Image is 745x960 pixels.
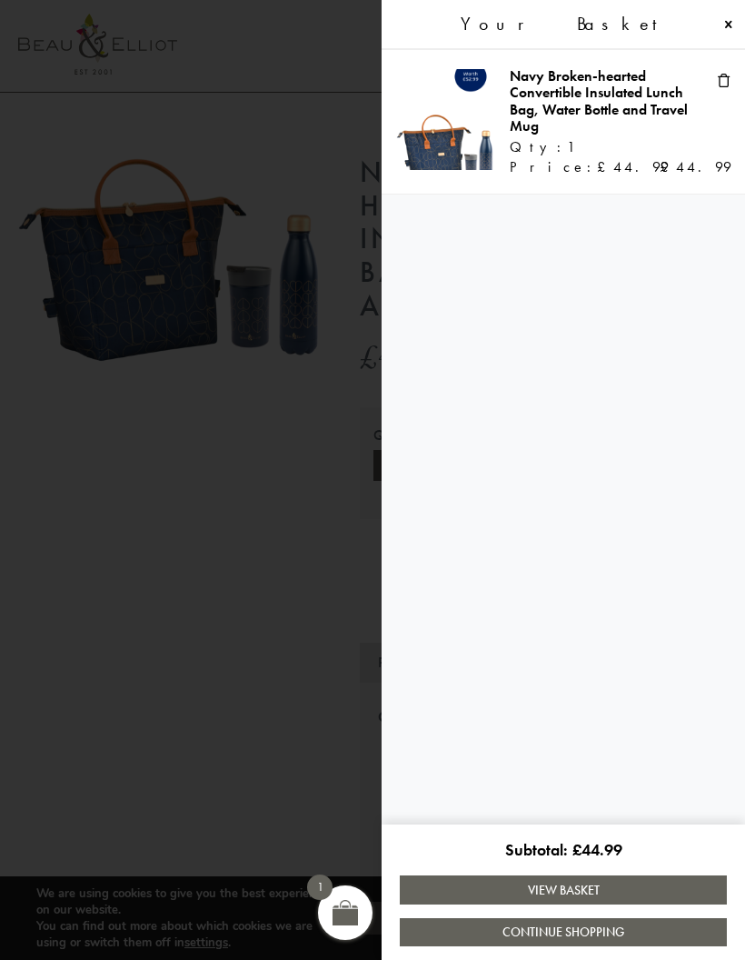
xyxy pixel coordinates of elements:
bdi: 44.99 [572,839,622,860]
span: 1 [567,139,574,155]
div: Qty: [510,139,704,159]
bdi: 44.99 [660,157,731,176]
span: Subtotal [505,839,572,860]
span: 1 [307,875,333,900]
span: £ [597,157,613,176]
img: Navy Broken-hearted Convertible Lunch Bag, Water Bottle and Travel Mug [395,69,496,170]
a: View Basket [400,875,727,904]
a: Continue Shopping [400,918,727,946]
a: Navy Broken-hearted Convertible Insulated Lunch Bag, Water Bottle and Travel Mug [510,66,688,135]
span: £ [660,157,676,176]
span: Your Basket [461,14,673,35]
span: £ [572,839,581,860]
bdi: 44.99 [597,157,669,176]
div: Price: [510,159,704,175]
